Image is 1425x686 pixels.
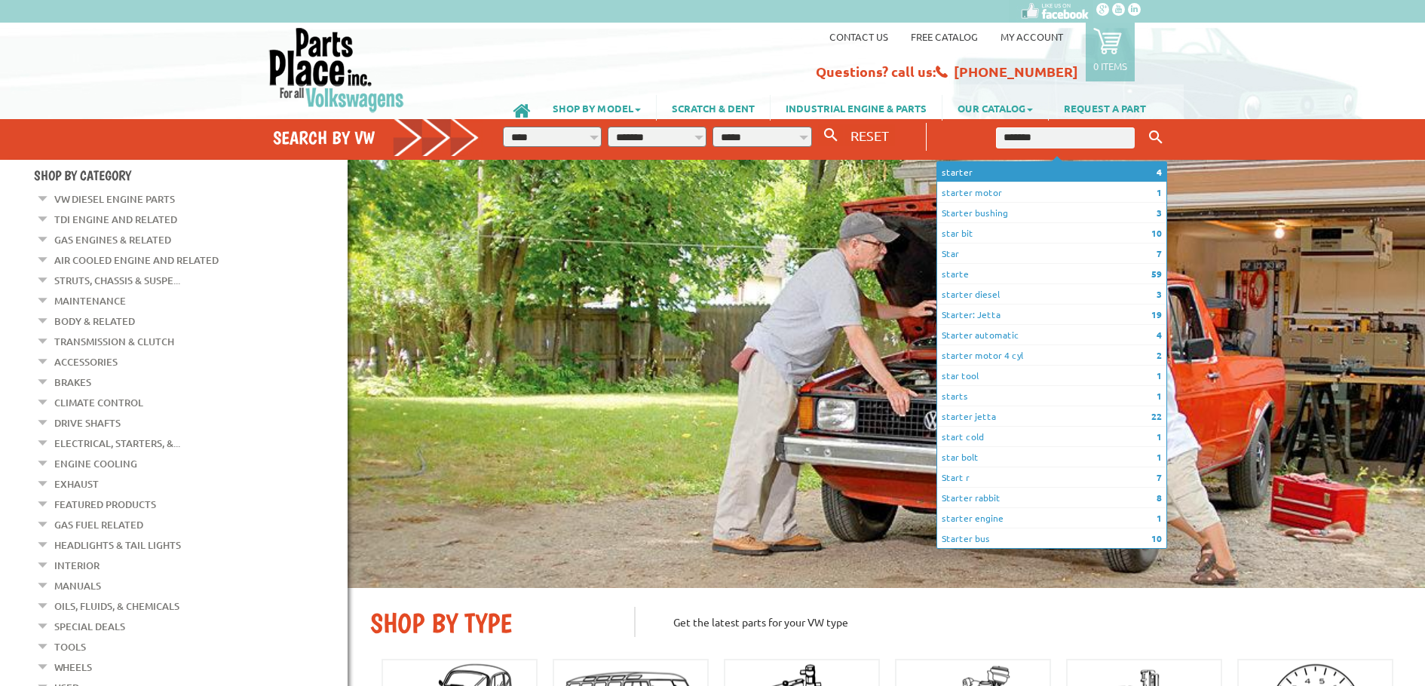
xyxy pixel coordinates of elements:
[1157,430,1162,443] span: 1
[942,95,1048,121] a: OUR CATALOG
[54,250,219,270] a: Air Cooled Engine and Related
[937,386,1166,406] li: starts
[1151,267,1162,280] span: 59
[657,95,770,121] a: SCRATCH & DENT
[937,467,1166,488] li: Start r
[1157,287,1162,301] span: 3
[818,124,844,146] button: Search By VW...
[937,427,1166,447] li: start cold
[937,406,1166,427] li: starter jetta
[54,515,143,534] a: Gas Fuel Related
[937,264,1166,284] li: starte
[771,95,942,121] a: INDUSTRIAL ENGINE & PARTS
[348,160,1425,588] img: First slide [900x500]
[1151,409,1162,423] span: 22
[1157,491,1162,504] span: 8
[937,508,1166,528] li: starter engine
[1086,23,1135,81] a: 0 items
[54,311,135,331] a: Body & Related
[1157,470,1162,484] span: 7
[54,576,101,596] a: Manuals
[937,162,1166,182] li: starter
[1145,125,1167,150] button: Keyword Search
[937,284,1166,305] li: starter diesel
[54,189,175,209] a: VW Diesel Engine Parts
[268,26,406,113] img: Parts Place Inc!
[937,366,1166,386] li: star tool
[937,325,1166,345] li: Starter automatic
[937,203,1166,223] li: Starter bushing
[1157,389,1162,403] span: 1
[850,127,889,143] span: RESET
[54,637,86,657] a: Tools
[937,182,1166,203] li: starter motor
[937,447,1166,467] li: star bolt
[54,413,121,433] a: Drive Shafts
[1157,185,1162,199] span: 1
[54,372,91,392] a: Brakes
[54,433,180,453] a: Electrical, Starters, &...
[54,535,181,555] a: Headlights & Tail Lights
[1157,247,1162,260] span: 7
[370,607,611,639] h2: SHOP BY TYPE
[538,95,656,121] a: SHOP BY MODEL
[54,352,118,372] a: Accessories
[1157,206,1162,219] span: 3
[54,291,126,311] a: Maintenance
[54,210,177,229] a: TDI Engine and Related
[54,596,179,616] a: Oils, Fluids, & Chemicals
[34,167,348,183] h4: Shop By Category
[1049,95,1161,121] a: REQUEST A PART
[1157,369,1162,382] span: 1
[54,495,156,514] a: Featured Products
[1157,328,1162,341] span: 4
[937,305,1166,325] li: Starter: Jetta
[937,488,1166,508] li: Starter rabbit
[937,528,1166,548] li: Starter bus
[937,223,1166,243] li: star bit
[54,657,92,677] a: Wheels
[1093,60,1127,72] p: 0 items
[1157,348,1162,362] span: 2
[54,454,137,473] a: Engine Cooling
[54,230,171,250] a: Gas Engines & Related
[937,345,1166,366] li: starter motor 4 cyl
[54,393,143,412] a: Climate Control
[54,556,100,575] a: Interior
[1001,30,1063,43] a: My Account
[1157,511,1162,525] span: 1
[1151,308,1162,321] span: 19
[911,30,978,43] a: Free Catalog
[844,124,895,146] button: RESET
[937,243,1166,264] li: Star
[1151,226,1162,240] span: 10
[54,332,174,351] a: Transmission & Clutch
[1157,165,1162,179] span: 4
[1151,531,1162,545] span: 10
[54,617,125,636] a: Special Deals
[54,271,180,290] a: Struts, Chassis & Suspe...
[829,30,888,43] a: Contact us
[1157,450,1162,464] span: 1
[273,127,480,149] h4: Search by VW
[54,474,99,494] a: Exhaust
[634,607,1402,637] p: Get the latest parts for your VW type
